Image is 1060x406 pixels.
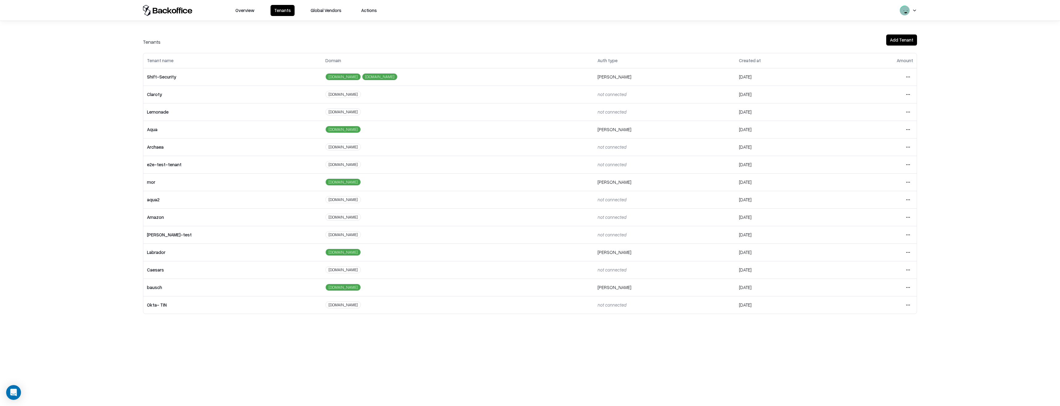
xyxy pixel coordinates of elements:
td: [DATE] [735,208,835,226]
th: Created at [735,53,835,68]
td: Claroty [143,86,322,103]
span: [PERSON_NAME] [597,249,631,255]
td: [DATE] [735,191,835,208]
div: [DOMAIN_NAME] [325,73,361,80]
div: [DOMAIN_NAME] [325,301,361,308]
span: not connected [597,302,626,308]
span: [PERSON_NAME] [597,284,631,290]
td: [DATE] [735,86,835,103]
span: [PERSON_NAME] [597,127,631,132]
td: [DATE] [735,226,835,243]
td: Archaea [143,138,322,156]
td: [DATE] [735,68,835,86]
td: Aqua [143,121,322,138]
span: not connected [597,214,626,220]
td: [DATE] [735,121,835,138]
span: not connected [597,197,626,202]
td: [DATE] [735,156,835,173]
td: aqua2 [143,191,322,208]
span: not connected [597,232,626,237]
span: [PERSON_NAME] [597,179,631,185]
span: not connected [597,267,626,272]
button: Add Tenant [886,34,917,46]
div: [DOMAIN_NAME] [362,73,397,80]
td: mor [143,173,322,191]
td: Labrador [143,243,322,261]
div: [DOMAIN_NAME] [325,143,361,151]
button: Tenants [271,5,295,16]
span: not connected [597,109,626,115]
td: [DATE] [735,296,835,314]
th: Tenant name [143,53,322,68]
td: [PERSON_NAME]-test [143,226,322,243]
td: Lemonade [143,103,322,121]
td: [DATE] [735,173,835,191]
td: [DATE] [735,103,835,121]
span: not connected [597,144,626,150]
div: [DOMAIN_NAME] [325,231,361,238]
div: [DOMAIN_NAME] [325,284,361,291]
th: Auth type [594,53,735,68]
div: [DOMAIN_NAME] [325,249,361,256]
td: Caesars [143,261,322,279]
td: [DATE] [735,138,835,156]
th: Amount [835,53,917,68]
div: [DOMAIN_NAME] [325,196,361,203]
div: Open Intercom Messenger [6,385,21,400]
div: [DOMAIN_NAME] [325,108,361,115]
th: Domain [322,53,594,68]
span: not connected [597,91,626,97]
span: not connected [597,162,626,167]
td: bausch [143,279,322,296]
div: [DOMAIN_NAME] [325,179,361,186]
div: Tenants [143,38,161,46]
div: [DOMAIN_NAME] [325,161,361,168]
td: Shift-Security [143,68,322,86]
button: Overview [232,5,258,16]
td: Okta- TIN [143,296,322,314]
div: [DOMAIN_NAME] [325,266,361,273]
button: Actions [357,5,381,16]
td: e2e-test-tenant [143,156,322,173]
div: [DOMAIN_NAME] [325,214,361,221]
td: Amazon [143,208,322,226]
span: [PERSON_NAME] [597,74,631,79]
div: [DOMAIN_NAME] [325,126,361,133]
td: [DATE] [735,243,835,261]
td: [DATE] [735,261,835,279]
td: [DATE] [735,279,835,296]
button: Global Vendors [307,5,345,16]
div: [DOMAIN_NAME] [325,91,361,98]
